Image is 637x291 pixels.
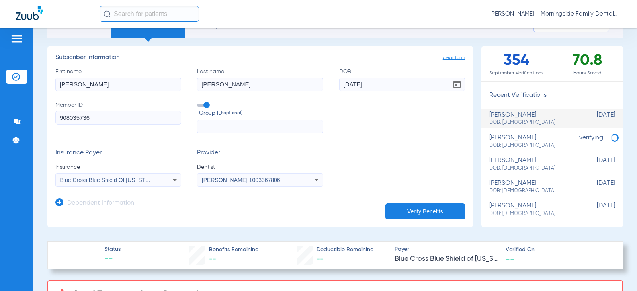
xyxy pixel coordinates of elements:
[489,210,575,217] span: DOB: [DEMOGRAPHIC_DATA]
[575,180,615,194] span: [DATE]
[104,245,121,254] span: Status
[339,78,465,91] input: DOBOpen calendar
[481,92,623,100] h3: Recent Verifications
[60,177,157,183] span: Blue Cross Blue Shield Of [US_STATE]
[317,246,374,254] span: Deductible Remaining
[575,202,615,217] span: [DATE]
[55,68,181,91] label: First name
[481,69,552,77] span: September Verifications
[489,119,575,126] span: DOB: [DEMOGRAPHIC_DATA]
[197,149,323,157] h3: Provider
[489,180,575,194] div: [PERSON_NAME]
[10,34,23,43] img: hamburger-icon
[104,10,111,18] img: Search Icon
[16,6,43,20] img: Zuub Logo
[317,256,324,263] span: --
[395,254,499,264] span: Blue Cross Blue Shield of [US_STATE]
[489,157,575,172] div: [PERSON_NAME]
[55,149,181,157] h3: Insurance Payer
[209,246,259,254] span: Benefits Remaining
[55,54,465,62] h3: Subscriber Information
[489,202,575,217] div: [PERSON_NAME]
[197,163,323,171] span: Dentist
[489,142,575,149] span: DOB: [DEMOGRAPHIC_DATA]
[197,78,323,91] input: Last name
[222,109,242,117] small: (optional)
[385,203,465,219] button: Verify Benefits
[55,111,181,125] input: Member ID
[575,157,615,172] span: [DATE]
[100,6,199,22] input: Search for patients
[339,68,465,91] label: DOB
[443,54,465,62] span: clear form
[490,10,621,18] span: [PERSON_NAME] - Morningside Family Dental
[575,111,615,126] span: [DATE]
[55,101,181,134] label: Member ID
[449,76,465,92] button: Open calendar
[209,256,216,263] span: --
[489,134,575,149] div: [PERSON_NAME]
[579,135,608,141] span: verifying...
[506,255,514,263] span: --
[506,246,610,254] span: Verified On
[489,165,575,172] span: DOB: [DEMOGRAPHIC_DATA]
[104,254,121,265] span: --
[202,177,280,183] span: [PERSON_NAME] 1003367806
[552,46,623,81] div: 70.8
[197,68,323,91] label: Last name
[481,46,552,81] div: 354
[55,163,181,171] span: Insurance
[199,109,323,117] span: Group ID
[55,78,181,91] input: First name
[552,69,623,77] span: Hours Saved
[67,199,134,207] h3: Dependent Information
[489,187,575,195] span: DOB: [DEMOGRAPHIC_DATA]
[489,111,575,126] div: [PERSON_NAME]
[395,245,499,254] span: Payer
